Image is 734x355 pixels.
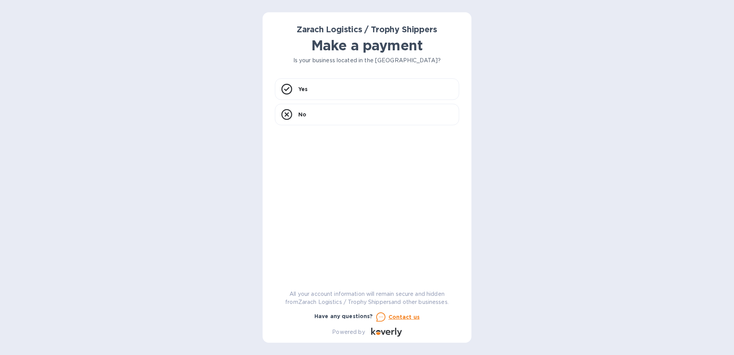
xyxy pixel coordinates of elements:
p: Is your business located in the [GEOGRAPHIC_DATA]? [275,56,459,65]
b: Have any questions? [314,313,373,319]
p: Yes [298,85,307,93]
p: No [298,111,306,118]
u: Contact us [388,314,420,320]
b: Zarach Logistics / Trophy Shippers [297,25,437,34]
h1: Make a payment [275,37,459,53]
p: Powered by [332,328,365,336]
p: All your account information will remain secure and hidden from Zarach Logistics / Trophy Shipper... [275,290,459,306]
